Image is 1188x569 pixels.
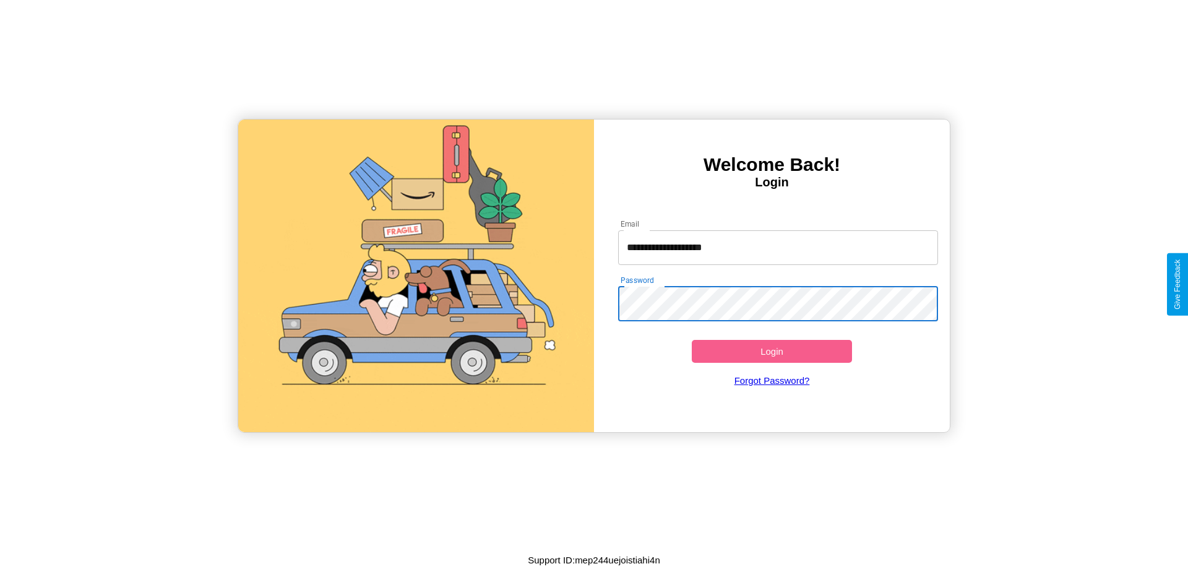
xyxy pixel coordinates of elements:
label: Password [621,275,653,285]
img: gif [238,119,594,432]
label: Email [621,219,640,229]
div: Give Feedback [1173,259,1182,310]
h3: Welcome Back! [594,154,950,175]
a: Forgot Password? [612,363,932,398]
p: Support ID: mep244uejoistiahi4n [528,552,660,568]
button: Login [692,340,852,363]
h4: Login [594,175,950,189]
